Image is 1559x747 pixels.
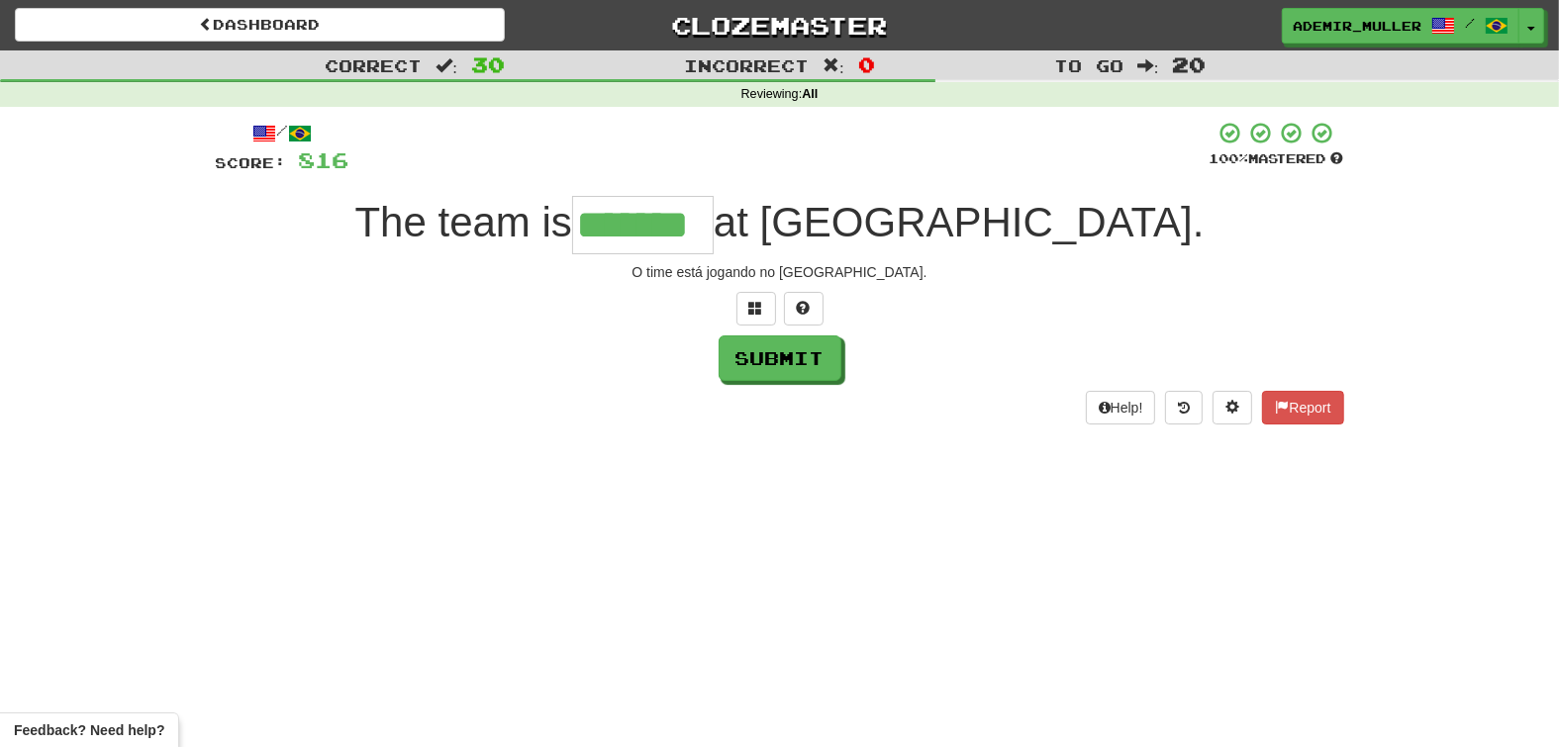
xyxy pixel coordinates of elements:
span: The team is [355,199,572,245]
a: Ademir_Muller / [1282,8,1519,44]
button: Submit [719,335,841,381]
div: / [216,121,349,145]
span: 0 [858,52,875,76]
span: : [1137,57,1159,74]
button: Report [1262,391,1343,424]
a: Dashboard [15,8,505,42]
span: 20 [1173,52,1207,76]
a: Clozemaster [535,8,1024,43]
span: Incorrect [684,55,809,75]
strong: All [802,87,818,101]
span: Ademir_Muller [1293,17,1421,35]
span: Correct [325,55,422,75]
span: at [GEOGRAPHIC_DATA]. [714,199,1205,245]
button: Round history (alt+y) [1165,391,1203,424]
span: To go [1054,55,1123,75]
span: : [436,57,457,74]
div: O time está jogando no [GEOGRAPHIC_DATA]. [216,262,1344,282]
button: Switch sentence to multiple choice alt+p [736,292,776,326]
span: Score: [216,154,287,171]
span: Open feedback widget [14,720,164,740]
div: Mastered [1210,150,1344,168]
span: 100 % [1210,150,1249,166]
span: 816 [299,147,349,172]
span: / [1465,16,1475,30]
span: : [823,57,844,74]
button: Single letter hint - you only get 1 per sentence and score half the points! alt+h [784,292,824,326]
span: 30 [471,52,505,76]
button: Help! [1086,391,1156,424]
